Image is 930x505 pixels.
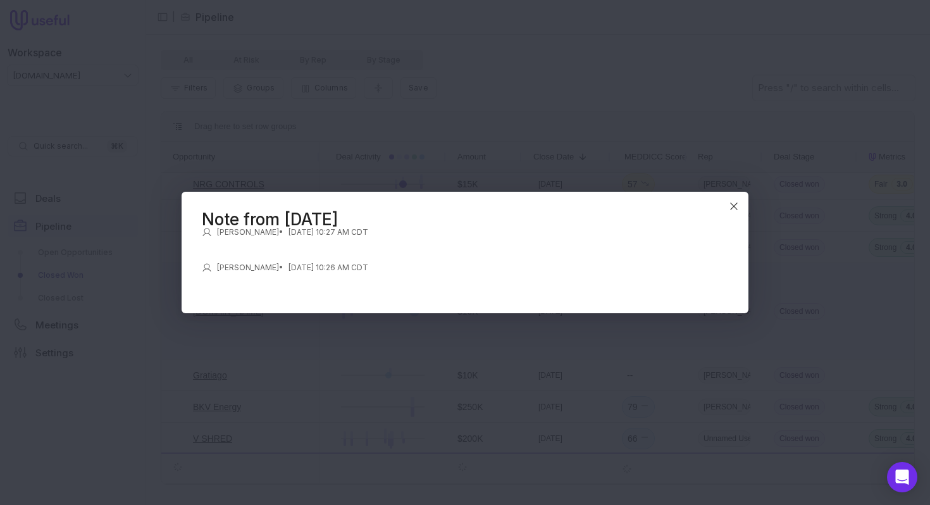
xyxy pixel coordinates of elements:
div: [PERSON_NAME] • [202,227,728,237]
time: [DATE] 10:26 AM CDT [288,263,368,273]
div: [PERSON_NAME] • [202,263,728,273]
time: [DATE] 10:27 AM CDT [288,227,368,237]
header: Note from [DATE] [202,212,728,227]
button: Close [724,197,743,216]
